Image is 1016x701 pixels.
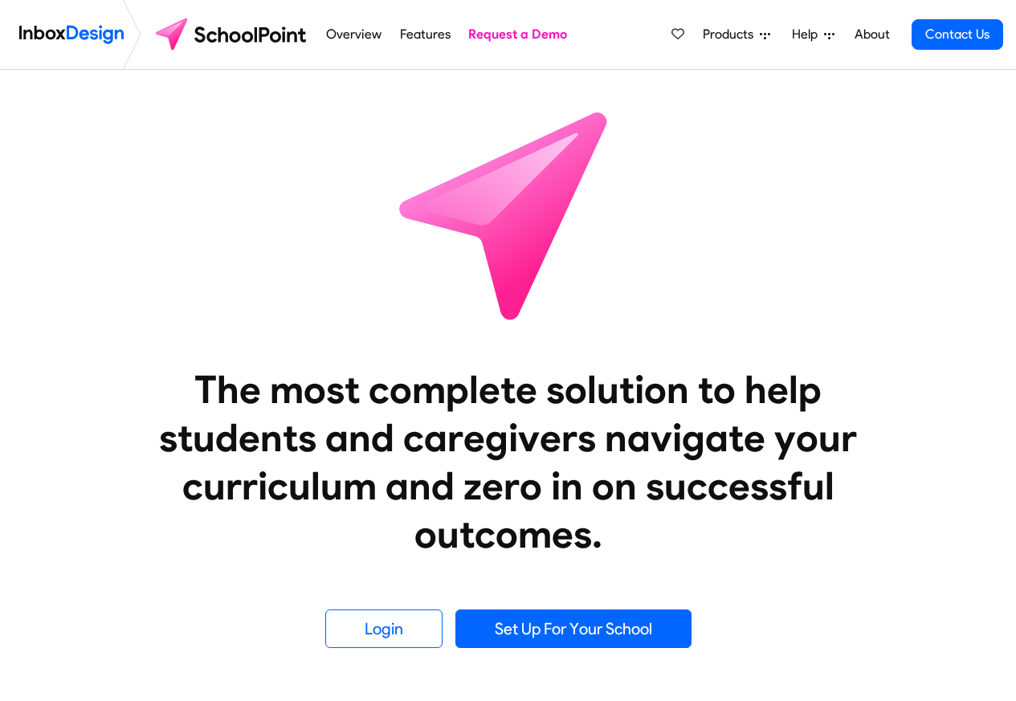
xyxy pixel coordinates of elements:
[127,365,890,558] heading: The most complete solution to help students and caregivers navigate your curriculum and zero in o...
[395,18,455,51] a: Features
[792,25,824,44] span: Help
[364,70,653,359] img: icon_schoolpoint.svg
[455,609,692,648] a: Set Up For Your School
[696,18,777,51] a: Products
[322,18,386,51] a: Overview
[703,25,760,44] span: Products
[325,609,443,648] a: Login
[785,18,841,51] a: Help
[464,18,572,51] a: Request a Demo
[148,15,317,54] img: schoolpoint logo
[850,18,894,51] a: About
[912,19,1003,50] a: Contact Us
